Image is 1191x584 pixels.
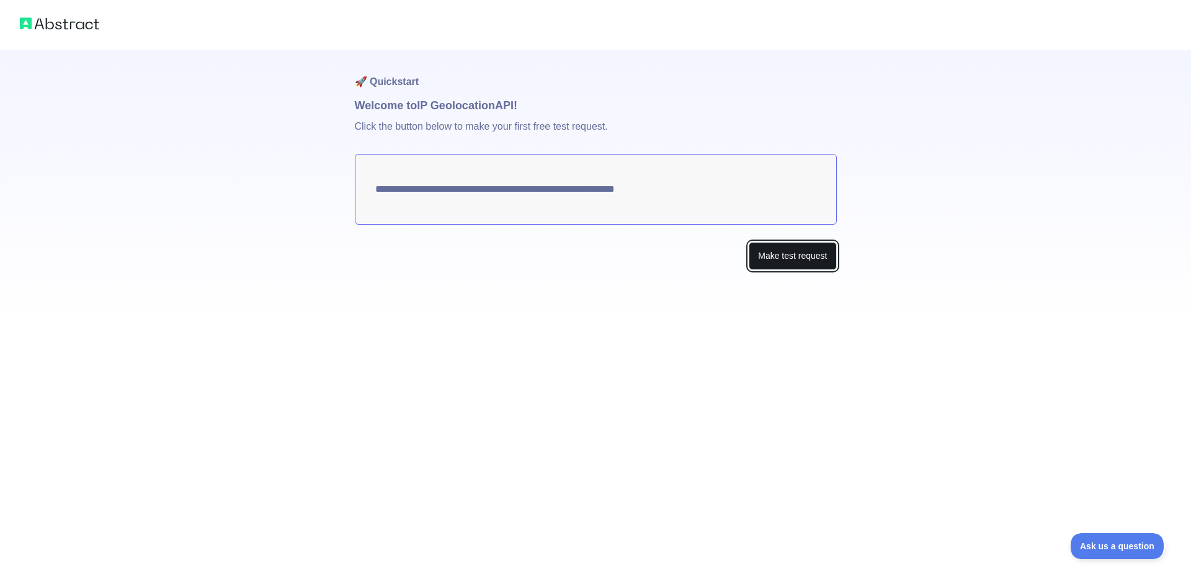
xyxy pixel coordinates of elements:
img: Abstract logo [20,15,99,32]
button: Make test request [749,242,836,270]
p: Click the button below to make your first free test request. [355,114,837,154]
h1: Welcome to IP Geolocation API! [355,97,837,114]
iframe: Toggle Customer Support [1071,533,1166,559]
h1: 🚀 Quickstart [355,50,837,97]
